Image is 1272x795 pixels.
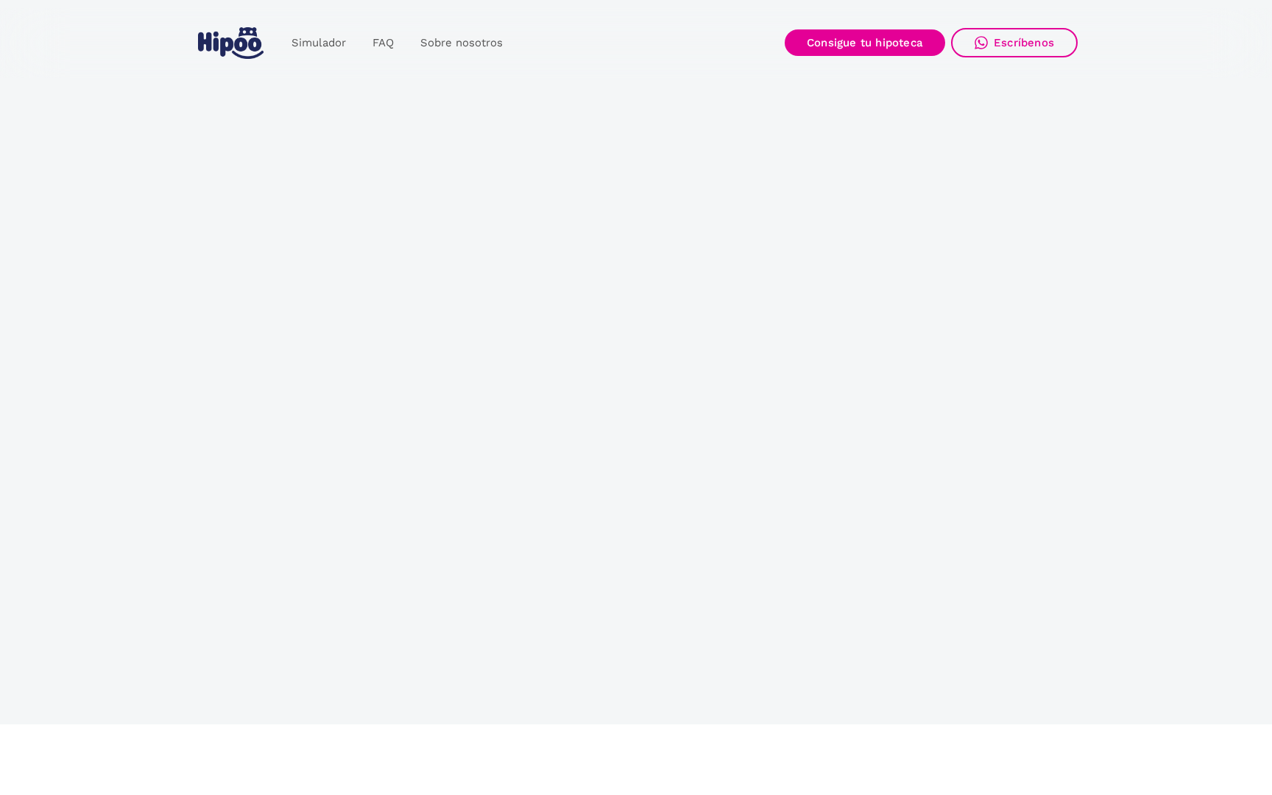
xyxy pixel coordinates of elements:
[407,29,516,57] a: Sobre nosotros
[785,29,945,56] a: Consigue tu hipoteca
[951,28,1078,57] a: Escríbenos
[359,29,407,57] a: FAQ
[194,21,266,65] a: home
[278,29,359,57] a: Simulador
[994,36,1054,49] div: Escríbenos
